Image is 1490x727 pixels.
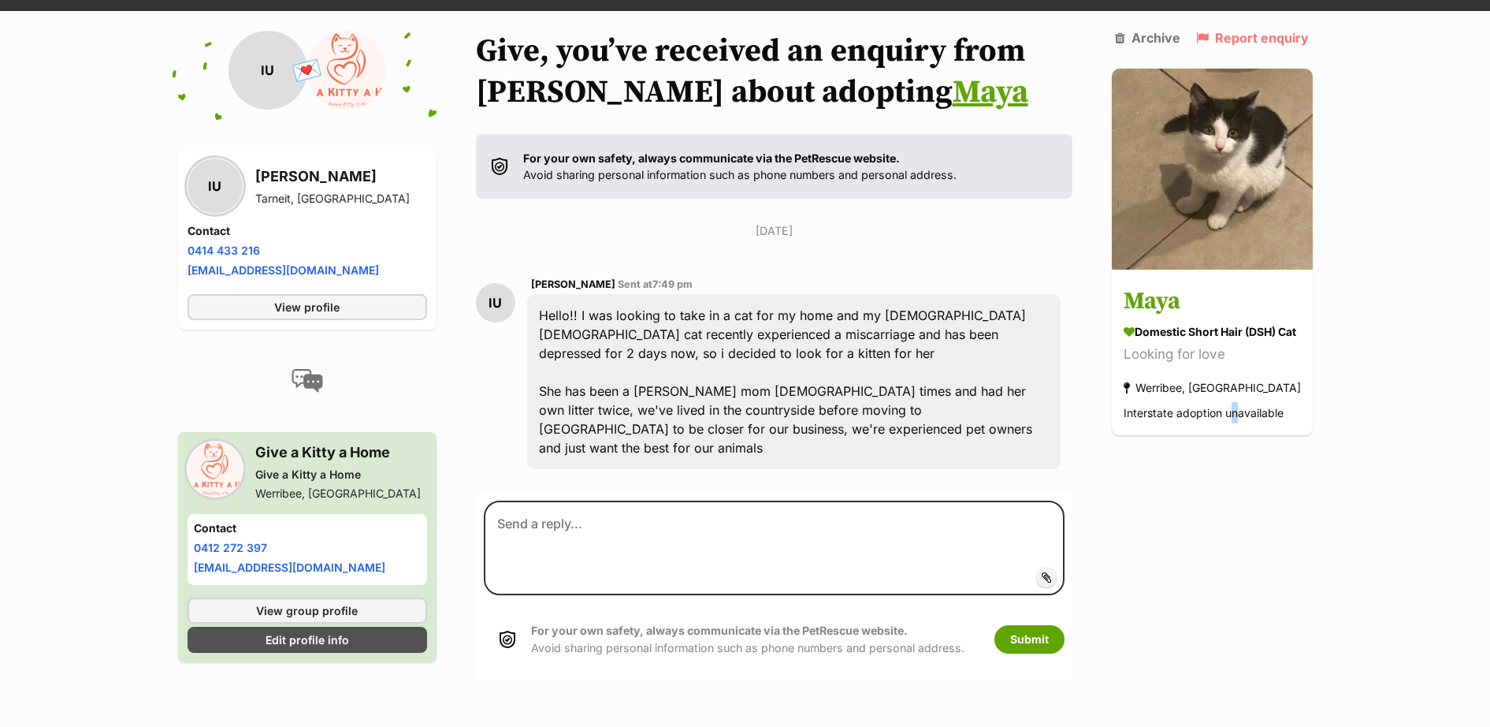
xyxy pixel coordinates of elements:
[255,166,410,188] h3: [PERSON_NAME]
[953,73,1028,112] a: Maya
[188,158,243,214] div: IU
[194,520,421,536] h4: Contact
[188,442,243,497] img: Give a Kitty a Home profile pic
[188,244,260,257] a: 0414 433 216
[1112,69,1313,270] img: Maya
[255,191,410,207] div: Tarneit, [GEOGRAPHIC_DATA]
[476,31,1072,113] h1: Give, you’ve received an enquiry from [PERSON_NAME] about adopting
[255,467,421,483] div: Give a Kitty a Home
[1196,31,1309,45] a: Report enquiry
[531,278,615,290] span: [PERSON_NAME]
[523,151,900,165] strong: For your own safety, always communicate via the PetRescue website.
[531,622,964,656] p: Avoid sharing personal information such as phone numbers and personal address.
[255,486,421,501] div: Werribee, [GEOGRAPHIC_DATA]
[1124,324,1301,341] div: Domestic Short Hair (DSH) Cat
[1115,31,1180,45] a: Archive
[531,624,908,637] strong: For your own safety, always communicate via the PetRescue website.
[476,283,515,322] div: IU
[292,369,323,393] img: conversation-icon-4a6f8262b818ee0b60e3300018af0b2d0b884aa5de6e9bcb8d3d4eeb1a70a7c4.svg
[1124,407,1284,420] span: Interstate adoption unavailable
[188,294,427,320] a: View profile
[266,632,349,648] span: Edit profile info
[289,54,325,88] span: 💌
[194,541,267,554] a: 0412 272 397
[188,223,427,239] h4: Contact
[1112,273,1313,436] a: Maya Domestic Short Hair (DSH) Cat Looking for love Werribee, [GEOGRAPHIC_DATA] Interstate adopti...
[255,442,421,464] h3: Give a Kitty a Home
[1124,378,1301,399] div: Werribee, [GEOGRAPHIC_DATA]
[476,222,1072,239] p: [DATE]
[1124,285,1301,320] h3: Maya
[229,31,307,110] div: IU
[194,561,385,574] a: [EMAIL_ADDRESS][DOMAIN_NAME]
[188,598,427,624] a: View group profile
[523,150,957,184] p: Avoid sharing personal information such as phone numbers and personal address.
[274,299,340,315] span: View profile
[256,602,358,619] span: View group profile
[188,263,379,277] a: [EMAIL_ADDRESS][DOMAIN_NAME]
[1124,345,1301,366] div: Looking for love
[652,278,693,290] span: 7:49 pm
[307,31,386,110] img: Give a Kitty a Home profile pic
[994,625,1065,654] button: Submit
[188,627,427,653] a: Edit profile info
[527,294,1061,469] div: Hello!! I was looking to take in a cat for my home and my [DEMOGRAPHIC_DATA] [DEMOGRAPHIC_DATA] c...
[618,278,693,290] span: Sent at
